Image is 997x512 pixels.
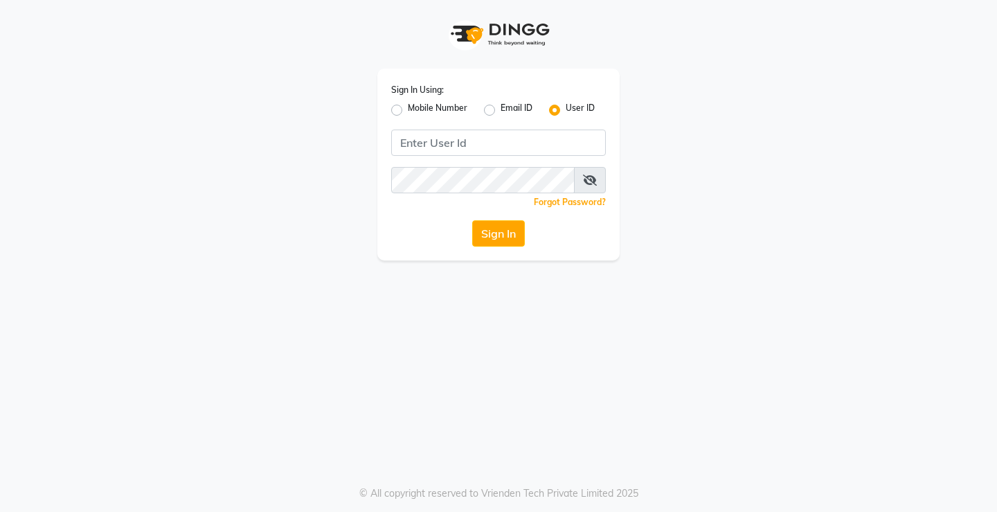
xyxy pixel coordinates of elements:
[443,14,554,55] img: logo1.svg
[501,102,532,118] label: Email ID
[566,102,595,118] label: User ID
[391,167,575,193] input: Username
[391,84,444,96] label: Sign In Using:
[391,130,606,156] input: Username
[472,220,525,247] button: Sign In
[408,102,467,118] label: Mobile Number
[534,197,606,207] a: Forgot Password?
